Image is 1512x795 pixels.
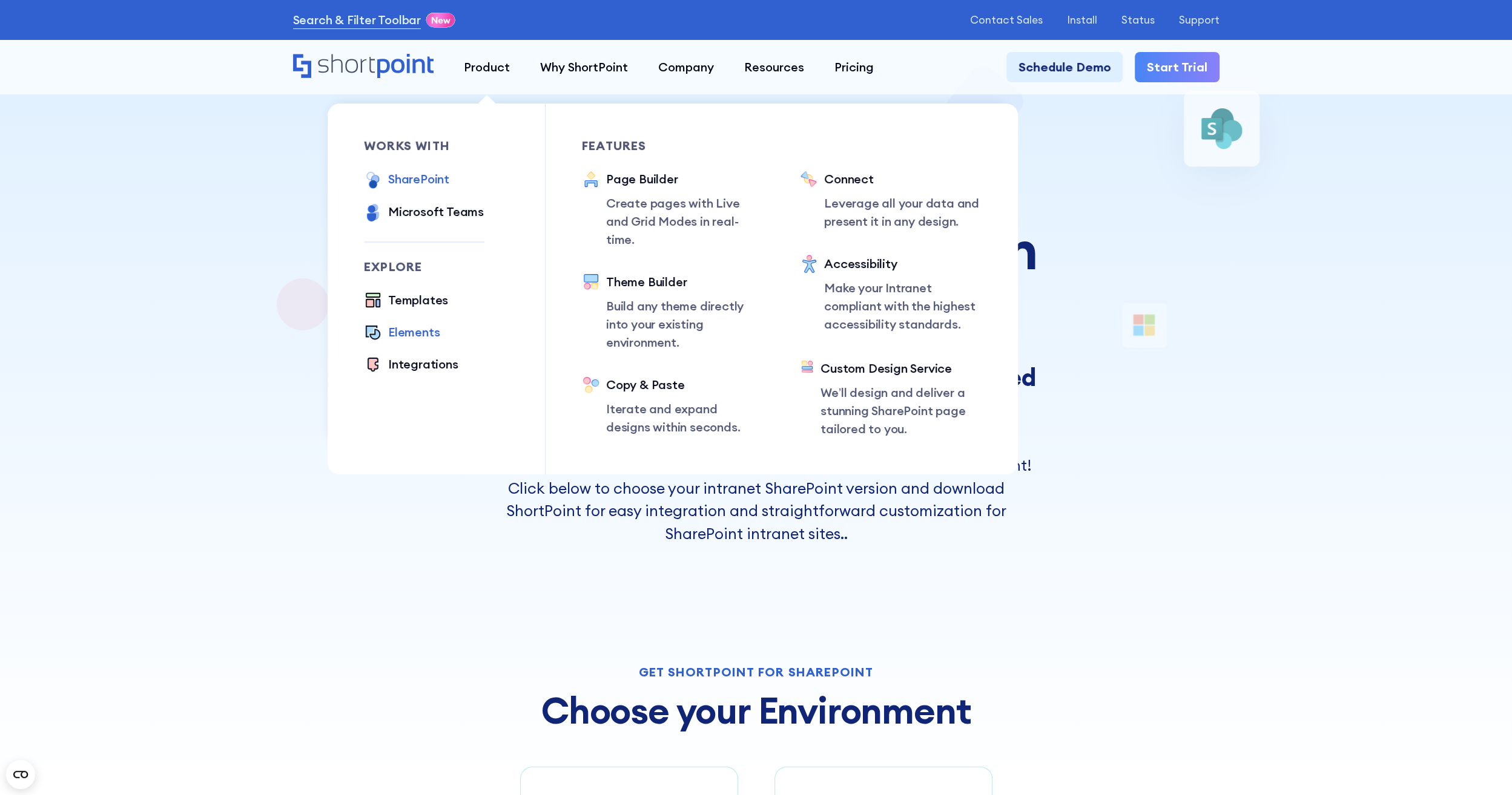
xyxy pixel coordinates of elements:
a: Page BuilderCreate pages with Live and Grid Modes in real-time. [582,170,764,249]
div: Copy & Paste [606,376,764,394]
a: Support [1179,14,1220,26]
div: Microsoft Teams [388,203,484,221]
a: Contact Sales [970,14,1043,26]
a: Start Trial [1135,52,1220,82]
p: Make your Intranet compliant with the highest accessibility standards. [824,279,982,333]
a: Templates [364,291,448,311]
div: Accessibility [824,255,982,273]
a: SharePoint [364,170,449,191]
a: ConnectLeverage all your data and present it in any design. [800,170,982,231]
iframe: Chat Widget [1451,737,1512,795]
button: Open CMP widget [6,760,35,789]
div: Company [658,58,714,76]
div: Why ShortPoint [540,58,628,76]
div: Templates [388,291,448,309]
div: Get Shortpoint for Sharepoint [520,666,992,678]
a: Elements [364,323,440,343]
a: Resources [729,52,819,82]
div: works with [364,140,484,152]
a: Schedule Demo [1006,52,1123,82]
a: Integrations [364,355,458,375]
div: Page Builder [606,170,764,188]
p: If you're designing a Microsoft SharePoint intranet site, you'll love ShortPoint! Click below to ... [472,454,1040,545]
a: Custom Design ServiceWe’ll design and deliver a stunning SharePoint page tailored to you. [800,359,982,438]
a: Status [1121,14,1155,26]
a: Home [293,54,434,80]
a: Install [1067,14,1097,26]
div: Resources [744,58,804,76]
p: Iterate and expand designs within seconds. [606,400,764,436]
a: Company [643,52,729,82]
div: Pricing [834,58,874,76]
p: Leverage all your data and present it in any design. [824,194,982,231]
p: Build any theme directly into your existing environment. [606,297,764,352]
a: Why ShortPoint [525,52,643,82]
div: Elements [388,323,440,341]
a: Theme BuilderBuild any theme directly into your existing environment. [582,273,764,352]
div: SharePoint [388,170,449,188]
div: Explore [364,261,484,273]
div: Product [464,58,510,76]
div: Custom Design Service [820,359,982,378]
p: We’ll design and deliver a stunning SharePoint page tailored to you. [820,384,982,438]
a: Search & Filter Toolbar [293,11,421,29]
a: Product [449,52,525,82]
div: Features [582,140,764,152]
a: AccessibilityMake your Intranet compliant with the highest accessibility standards. [800,255,982,335]
a: Pricing [819,52,889,82]
div: Theme Builder [606,273,764,291]
h2: Choose your Environment [520,690,992,730]
div: Integrations [388,355,458,373]
a: Copy & PasteIterate and expand designs within seconds. [582,376,764,436]
p: Create pages with Live and Grid Modes in real-time. [606,194,764,249]
div: Connect [824,170,982,188]
a: Microsoft Teams [364,203,484,223]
